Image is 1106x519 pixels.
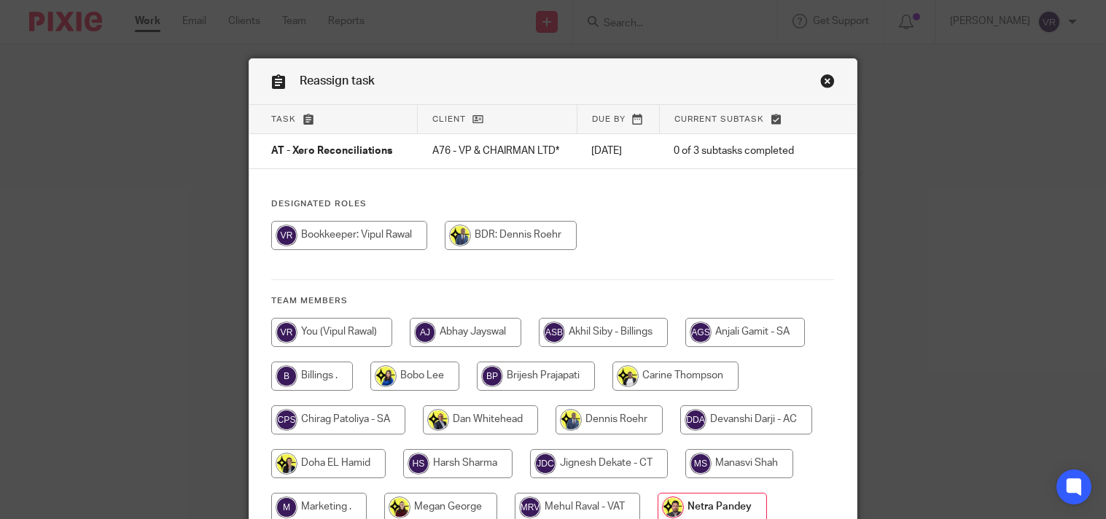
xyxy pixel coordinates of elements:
span: Reassign task [300,75,375,87]
span: Task [271,115,296,123]
span: Due by [592,115,626,123]
a: Close this dialog window [820,74,835,93]
h4: Designated Roles [271,198,834,210]
h4: Team members [271,295,834,307]
span: Client [432,115,466,123]
span: AT - Xero Reconciliations [271,147,392,157]
span: Current subtask [674,115,764,123]
p: A76 - VP & CHAIRMAN LTD* [432,144,562,158]
p: [DATE] [591,144,644,158]
td: 0 of 3 subtasks completed [659,134,811,169]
